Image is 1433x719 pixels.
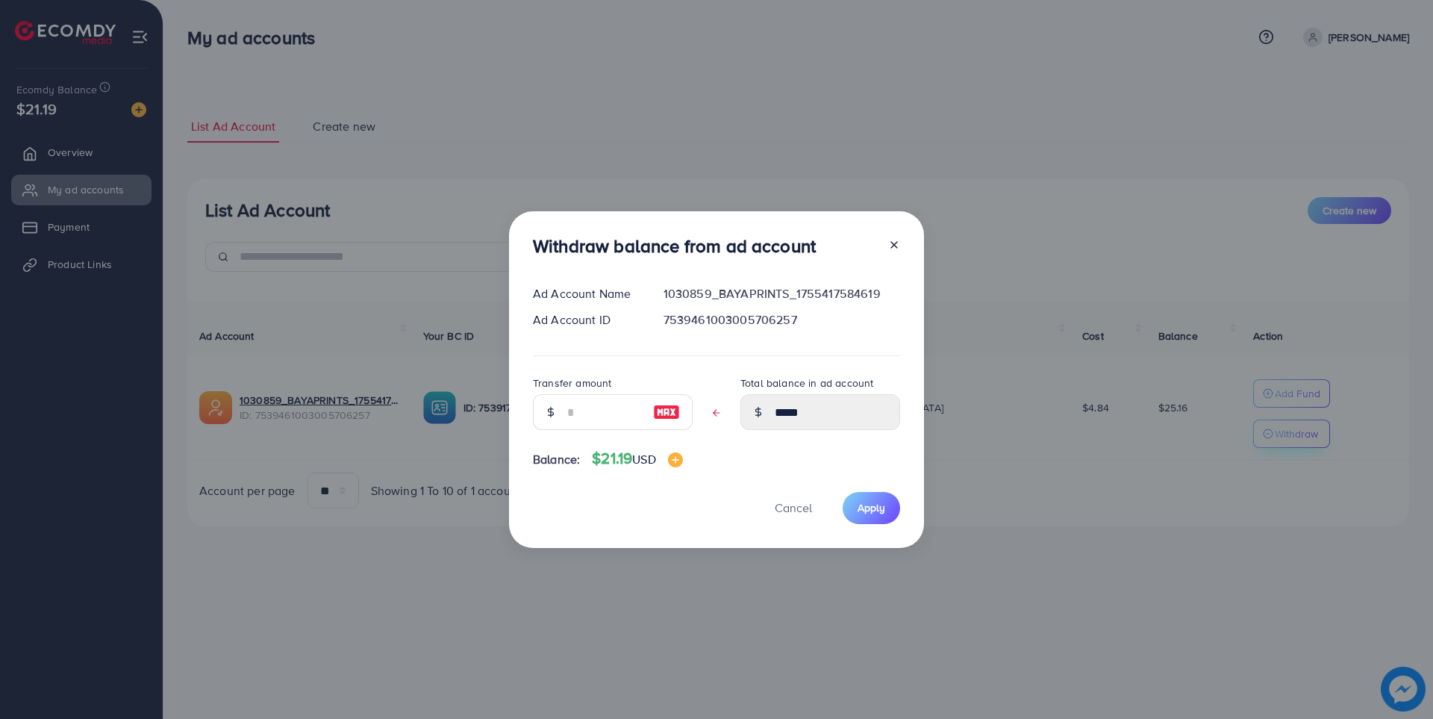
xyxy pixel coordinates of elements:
span: Balance: [533,451,580,468]
div: Ad Account Name [521,285,652,302]
label: Transfer amount [533,376,611,390]
img: image [668,452,683,467]
span: Cancel [775,499,812,516]
h3: Withdraw balance from ad account [533,235,816,257]
button: Apply [843,492,900,524]
span: Apply [858,500,885,515]
div: 7539461003005706257 [652,311,912,329]
div: 1030859_BAYAPRINTS_1755417584619 [652,285,912,302]
div: Ad Account ID [521,311,652,329]
h4: $21.19 [592,449,682,468]
label: Total balance in ad account [740,376,873,390]
span: USD [632,451,655,467]
img: image [653,403,680,421]
button: Cancel [756,492,831,524]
